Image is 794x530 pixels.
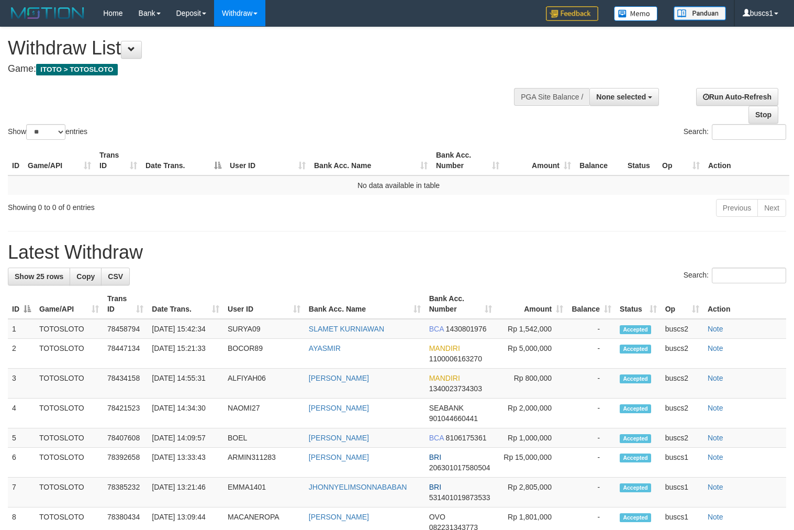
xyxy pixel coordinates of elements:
label: Search: [684,268,786,283]
th: Op: activate to sort column ascending [661,289,703,319]
td: 78407608 [103,428,148,448]
a: Copy [70,268,102,285]
th: Amount: activate to sort column ascending [496,289,567,319]
td: [DATE] 13:33:43 [148,448,223,478]
h4: Game: [8,64,519,74]
th: Amount: activate to sort column ascending [504,146,575,175]
th: Balance [575,146,623,175]
td: 78385232 [103,478,148,507]
img: panduan.png [674,6,726,20]
td: EMMA1401 [223,478,305,507]
a: Next [757,199,786,217]
a: Previous [716,199,758,217]
th: User ID: activate to sort column ascending [223,289,305,319]
td: buscs2 [661,339,703,369]
a: [PERSON_NAME] [309,374,369,382]
span: Copy 1430801976 to clipboard [446,325,487,333]
th: Op: activate to sort column ascending [658,146,704,175]
a: Note [708,344,723,352]
td: ALFIYAH06 [223,369,305,399]
td: 78421523 [103,399,148,428]
td: NAOMI27 [223,399,305,428]
th: Balance: activate to sort column ascending [567,289,616,319]
td: BOCOR89 [223,339,305,369]
img: MOTION_logo.png [8,5,87,21]
th: Date Trans.: activate to sort column ascending [148,289,223,319]
a: CSV [101,268,130,285]
td: Rp 1,542,000 [496,319,567,339]
td: No data available in table [8,175,789,195]
h1: Latest Withdraw [8,242,786,263]
a: Note [708,453,723,461]
td: 2 [8,339,35,369]
th: Bank Acc. Name: activate to sort column ascending [305,289,425,319]
span: Accepted [620,434,651,443]
td: - [567,478,616,507]
td: TOTOSLOTO [35,478,103,507]
td: buscs1 [661,448,703,478]
th: Action [704,146,789,175]
img: Feedback.jpg [546,6,598,21]
span: Accepted [620,374,651,383]
span: Copy 1100006163270 to clipboard [429,355,482,363]
span: BRI [429,483,441,491]
td: - [567,448,616,478]
div: Showing 0 to 0 of 0 entries [8,198,323,213]
td: buscs2 [661,319,703,339]
th: Game/API: activate to sort column ascending [35,289,103,319]
a: [PERSON_NAME] [309,453,369,461]
input: Search: [712,268,786,283]
td: TOTOSLOTO [35,369,103,399]
td: 78392658 [103,448,148,478]
td: 78434158 [103,369,148,399]
td: buscs2 [661,399,703,428]
td: Rp 2,000,000 [496,399,567,428]
td: 5 [8,428,35,448]
td: [DATE] 14:34:30 [148,399,223,428]
th: Bank Acc. Number: activate to sort column ascending [425,289,497,319]
span: None selected [596,93,646,101]
td: ARMIN311283 [223,448,305,478]
td: 7 [8,478,35,507]
th: Status: activate to sort column ascending [616,289,661,319]
td: Rp 2,805,000 [496,478,567,507]
span: Copy 531401019873533 to clipboard [429,493,490,502]
a: AYASMIR [309,344,341,352]
td: buscs1 [661,478,703,507]
span: BCA [429,434,444,442]
span: Accepted [620,345,651,354]
td: [DATE] 14:09:57 [148,428,223,448]
span: Accepted [620,483,651,492]
a: [PERSON_NAME] [309,513,369,521]
span: Copy 901044660441 to clipboard [429,414,478,423]
span: CSV [108,272,123,281]
td: buscs2 [661,369,703,399]
th: Trans ID: activate to sort column ascending [103,289,148,319]
th: Bank Acc. Name: activate to sort column ascending [310,146,432,175]
td: Rp 5,000,000 [496,339,567,369]
select: Showentries [26,124,65,140]
td: Rp 800,000 [496,369,567,399]
span: Copy [76,272,95,281]
td: SURYA09 [223,319,305,339]
td: 6 [8,448,35,478]
td: TOTOSLOTO [35,448,103,478]
td: TOTOSLOTO [35,399,103,428]
th: ID: activate to sort column descending [8,289,35,319]
a: Run Auto-Refresh [696,88,778,106]
span: Copy 8106175361 to clipboard [446,434,487,442]
a: Note [708,483,723,491]
span: OVO [429,513,445,521]
span: Accepted [620,404,651,413]
img: Button%20Memo.svg [614,6,658,21]
td: - [567,319,616,339]
th: Action [703,289,786,319]
span: Accepted [620,454,651,462]
td: - [567,369,616,399]
span: Copy 1340023734303 to clipboard [429,384,482,393]
td: Rp 1,000,000 [496,428,567,448]
td: [DATE] 14:55:31 [148,369,223,399]
td: [DATE] 15:42:34 [148,319,223,339]
a: Note [708,434,723,442]
span: Accepted [620,513,651,522]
